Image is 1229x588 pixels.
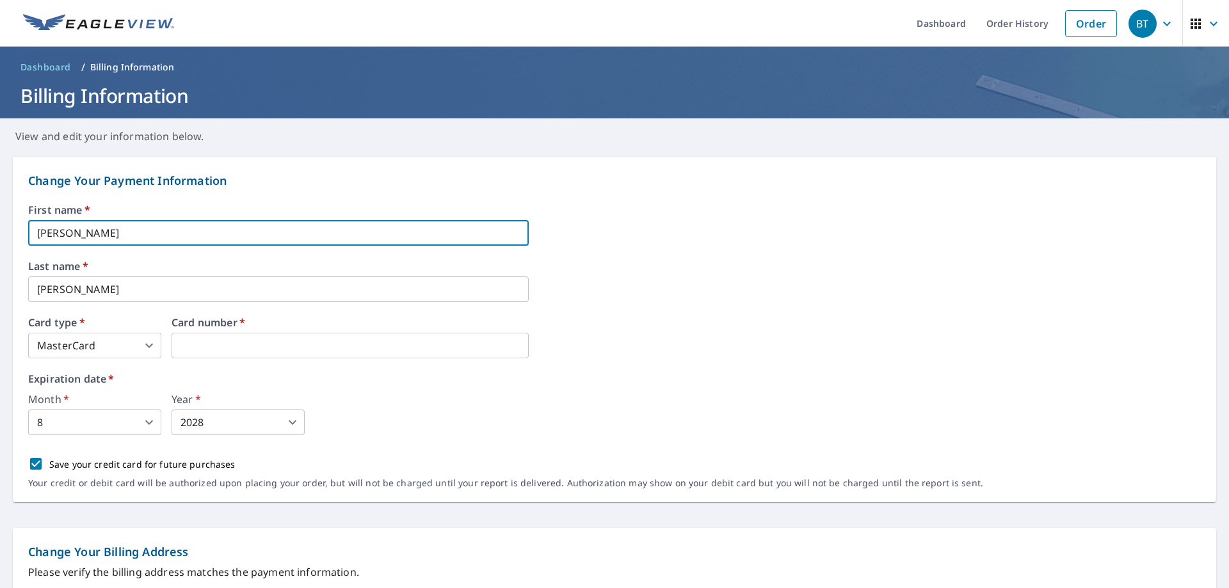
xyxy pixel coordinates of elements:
li: / [81,60,85,75]
label: Month [28,394,161,404]
label: First name [28,205,1201,215]
p: Billing Information [90,61,175,74]
div: MasterCard [28,333,161,358]
div: 2028 [172,409,305,435]
img: EV Logo [23,14,174,33]
p: Change Your Payment Information [28,172,1201,189]
p: Your credit or debit card will be authorized upon placing your order, but will not be charged unt... [28,477,983,489]
div: 8 [28,409,161,435]
label: Last name [28,261,1201,271]
p: Change Your Billing Address [28,543,1201,560]
label: Expiration date [28,374,1201,384]
h1: Billing Information [15,83,1214,109]
a: Order [1065,10,1117,37]
label: Card number [172,317,529,328]
p: Save your credit card for future purchases [49,457,236,471]
label: Card type [28,317,161,328]
span: Dashboard [20,61,71,74]
div: BT [1129,10,1157,38]
nav: breadcrumb [15,57,1214,77]
label: Year [172,394,305,404]
a: Dashboard [15,57,76,77]
iframe: secure payment field [172,333,529,358]
p: Please verify the billing address matches the payment information. [28,564,1201,580]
